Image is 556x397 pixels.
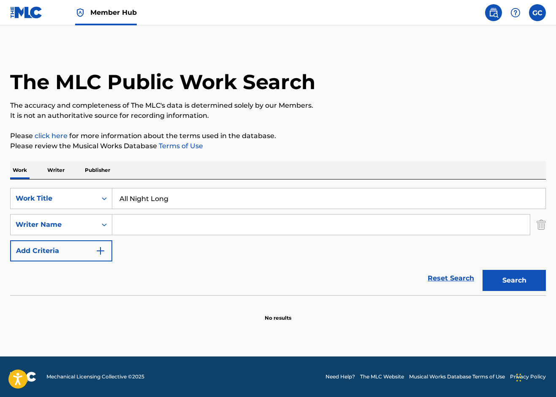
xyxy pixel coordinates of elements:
a: Terms of Use [157,142,203,150]
p: Please for more information about the terms used in the database. [10,131,546,141]
div: User Menu [529,4,546,21]
span: Mechanical Licensing Collective © 2025 [46,373,144,381]
a: Musical Works Database Terms of Use [409,373,505,381]
a: Need Help? [325,373,355,381]
p: No results [265,304,291,322]
div: Writer Name [16,220,92,230]
iframe: Chat Widget [514,356,556,397]
img: help [510,8,521,18]
p: The accuracy and completeness of The MLC's data is determined solely by our Members. [10,101,546,111]
p: Work [10,161,30,179]
img: Delete Criterion [537,214,546,235]
a: Public Search [485,4,502,21]
p: Publisher [82,161,113,179]
img: logo [10,372,36,382]
img: search [488,8,499,18]
a: click here [35,132,68,140]
iframe: Resource Center [532,262,556,332]
img: Top Rightsholder [75,8,85,18]
div: Drag [516,365,521,390]
button: Add Criteria [10,240,112,261]
img: 9d2ae6d4665cec9f34b9.svg [95,246,106,256]
a: Privacy Policy [510,373,546,381]
p: It is not an authoritative source for recording information. [10,111,546,121]
img: MLC Logo [10,6,43,19]
span: Member Hub [90,8,137,17]
div: Work Title [16,193,92,204]
div: Help [507,4,524,21]
p: Please review the Musical Works Database [10,141,546,151]
form: Search Form [10,188,546,295]
p: Writer [45,161,67,179]
h1: The MLC Public Work Search [10,69,315,95]
button: Search [483,270,546,291]
a: Reset Search [423,269,478,288]
a: The MLC Website [360,373,404,381]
